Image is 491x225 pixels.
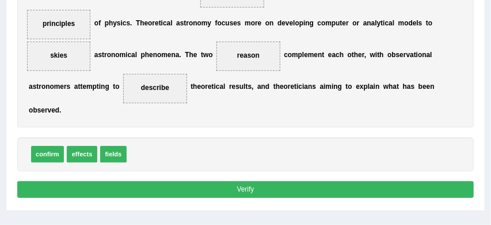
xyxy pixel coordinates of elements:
[233,19,237,27] b: e
[125,51,127,59] b: i
[145,51,149,59] b: h
[67,146,97,163] span: effects
[201,51,203,59] b: t
[136,19,140,27] b: T
[64,82,67,91] b: r
[207,19,211,27] b: y
[193,51,197,59] b: e
[326,82,332,91] b: m
[323,82,325,91] b: i
[364,51,366,59] b: ,
[255,19,258,27] b: r
[82,82,86,91] b: e
[36,82,39,91] b: t
[176,51,180,59] b: a
[123,74,187,103] span: Drop target
[78,82,81,91] b: t
[340,19,342,27] b: t
[29,106,33,114] b: o
[377,51,379,59] b: t
[325,19,332,27] b: m
[161,19,163,27] b: i
[131,51,135,59] b: a
[205,82,208,91] b: r
[427,51,431,59] b: a
[197,19,201,27] b: o
[298,51,302,59] b: p
[229,82,232,91] b: r
[185,51,189,59] b: T
[60,82,64,91] b: e
[261,82,265,91] b: n
[332,19,336,27] b: p
[277,19,281,27] b: d
[332,82,333,91] b: i
[280,82,284,91] b: e
[414,51,416,59] b: t
[342,19,347,27] b: e
[320,82,324,91] b: a
[109,19,113,27] b: h
[216,82,220,91] b: c
[364,82,368,91] b: p
[318,19,322,27] b: c
[428,19,432,27] b: o
[396,51,400,59] b: s
[308,82,312,91] b: n
[404,19,408,27] b: o
[352,51,354,59] b: t
[99,82,101,91] b: i
[292,51,298,59] b: m
[94,19,98,27] b: o
[31,146,64,163] span: confirm
[294,82,296,91] b: t
[302,82,304,91] b: i
[94,51,98,59] b: a
[377,19,381,27] b: y
[426,19,428,27] b: t
[201,19,208,27] b: m
[360,82,364,91] b: x
[191,82,193,91] b: t
[398,19,405,27] b: m
[358,51,362,59] b: e
[212,82,214,91] b: t
[41,82,45,91] b: o
[107,51,111,59] b: o
[265,19,269,27] b: o
[111,51,115,59] b: n
[368,82,370,91] b: l
[226,19,230,27] b: u
[399,51,404,59] b: e
[27,42,91,71] span: Drop target
[245,19,251,27] b: m
[29,82,33,91] b: a
[93,82,97,91] b: p
[411,82,415,91] b: s
[67,82,71,91] b: s
[251,19,255,27] b: o
[144,19,149,27] b: e
[208,51,212,59] b: o
[176,19,180,27] b: a
[296,82,298,91] b: i
[45,82,50,91] b: n
[215,19,218,27] b: f
[105,82,109,91] b: g
[50,82,54,91] b: o
[104,51,107,59] b: r
[98,51,102,59] b: s
[157,51,161,59] b: o
[348,82,352,91] b: o
[387,51,391,59] b: o
[153,51,157,59] b: n
[393,82,397,91] b: a
[276,82,280,91] b: h
[417,19,418,27] b: l
[416,51,418,59] b: i
[203,51,208,59] b: w
[336,19,340,27] b: u
[383,82,389,91] b: w
[346,19,349,27] b: r
[193,19,197,27] b: n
